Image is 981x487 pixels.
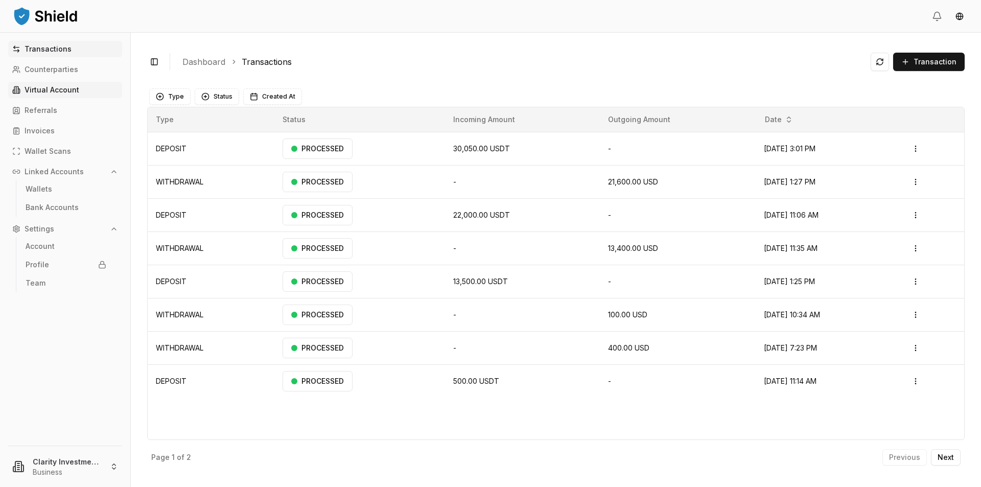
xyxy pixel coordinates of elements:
[764,177,815,186] span: [DATE] 1:27 PM
[283,172,353,192] div: PROCESSED
[764,211,819,219] span: [DATE] 11:06 AM
[21,257,110,273] a: Profile
[453,211,510,219] span: 22,000.00 USDT
[764,277,815,286] span: [DATE] 1:25 PM
[25,127,55,134] p: Invoices
[938,454,954,461] p: Next
[182,56,225,68] a: Dashboard
[25,45,72,53] p: Transactions
[21,275,110,291] a: Team
[761,111,797,128] button: Date
[26,185,52,193] p: Wallets
[25,225,54,233] p: Settings
[608,377,611,385] span: -
[453,144,510,153] span: 30,050.00 USDT
[8,221,122,237] button: Settings
[149,88,191,105] button: Type
[4,450,126,483] button: Clarity Investments LLCBusiness
[26,204,79,211] p: Bank Accounts
[148,364,274,398] td: DEPOSIT
[243,88,302,105] button: Created At
[21,199,110,216] a: Bank Accounts
[8,143,122,159] a: Wallet Scans
[25,148,71,155] p: Wallet Scans
[8,61,122,78] a: Counterparties
[608,244,658,252] span: 13,400.00 USD
[25,86,79,94] p: Virtual Account
[600,107,756,132] th: Outgoing Amount
[453,244,456,252] span: -
[453,177,456,186] span: -
[12,6,79,26] img: ShieldPay Logo
[608,310,647,319] span: 100.00 USD
[25,66,78,73] p: Counterparties
[182,56,862,68] nav: breadcrumb
[8,82,122,98] a: Virtual Account
[893,53,965,71] button: Transaction
[608,144,611,153] span: -
[283,205,353,225] div: PROCESSED
[151,454,170,461] p: Page
[148,231,274,265] td: WITHDRAWAL
[453,277,508,286] span: 13,500.00 USDT
[148,107,274,132] th: Type
[764,244,818,252] span: [DATE] 11:35 AM
[148,331,274,364] td: WITHDRAWAL
[608,177,658,186] span: 21,600.00 USD
[148,198,274,231] td: DEPOSIT
[21,181,110,197] a: Wallets
[242,56,292,68] a: Transactions
[608,211,611,219] span: -
[608,343,649,352] span: 400.00 USD
[26,280,45,287] p: Team
[26,243,55,250] p: Account
[283,371,353,391] div: PROCESSED
[25,168,84,175] p: Linked Accounts
[8,41,122,57] a: Transactions
[283,271,353,292] div: PROCESSED
[453,343,456,352] span: -
[262,92,295,101] span: Created At
[8,102,122,119] a: Referrals
[177,454,184,461] p: of
[26,261,49,268] p: Profile
[33,467,102,477] p: Business
[764,144,815,153] span: [DATE] 3:01 PM
[445,107,600,132] th: Incoming Amount
[914,57,956,67] span: Transaction
[148,132,274,165] td: DEPOSIT
[195,88,239,105] button: Status
[608,277,611,286] span: -
[148,265,274,298] td: DEPOSIT
[21,238,110,254] a: Account
[931,449,961,466] button: Next
[283,305,353,325] div: PROCESSED
[33,456,102,467] p: Clarity Investments LLC
[172,454,175,461] p: 1
[283,338,353,358] div: PROCESSED
[148,165,274,198] td: WITHDRAWAL
[274,107,446,132] th: Status
[764,310,820,319] span: [DATE] 10:34 AM
[8,123,122,139] a: Invoices
[764,343,817,352] span: [DATE] 7:23 PM
[148,298,274,331] td: WITHDRAWAL
[186,454,191,461] p: 2
[453,377,499,385] span: 500.00 USDT
[764,377,816,385] span: [DATE] 11:14 AM
[283,138,353,159] div: PROCESSED
[283,238,353,259] div: PROCESSED
[453,310,456,319] span: -
[25,107,57,114] p: Referrals
[8,164,122,180] button: Linked Accounts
